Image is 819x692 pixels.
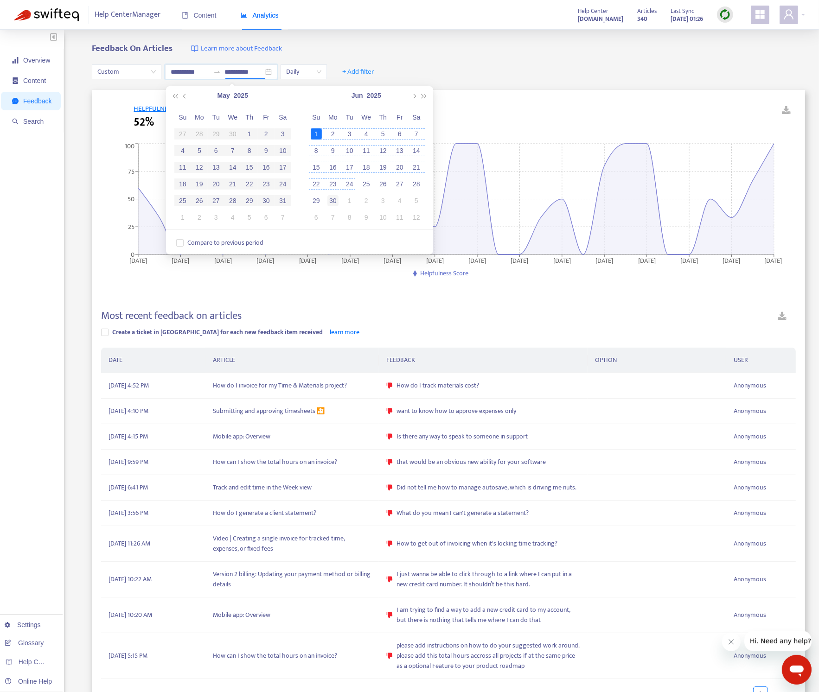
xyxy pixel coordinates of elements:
div: 21 [411,162,422,173]
td: 2025-06-30 [325,192,341,209]
th: We [224,109,241,126]
strong: [DOMAIN_NAME] [578,14,623,24]
td: 2025-06-22 [308,176,325,192]
span: I just wanna be able to click through to a link where I can put in a new credit card number. It s... [397,569,580,590]
span: Custom [97,65,156,79]
span: I am trying to find a way to add a new credit card to my account, but there is nothing that tells... [397,605,580,625]
span: HELPFULNESS SCORE [134,103,197,114]
span: Search [23,118,44,125]
tspan: [DATE] [596,255,614,266]
span: appstore [755,9,766,20]
div: 7 [327,212,339,223]
span: What do you mean I can't generate a statement? [397,508,529,518]
div: 11 [394,212,405,223]
span: Did not tell me how to manage autosave, which is driving me nuts. [397,482,576,493]
span: Anonymous [734,482,766,493]
span: [DATE] 6:41 PM [109,482,148,493]
td: 2025-07-04 [391,192,408,209]
tspan: 0 [131,249,134,260]
td: 2025-06-27 [391,176,408,192]
span: book [182,12,188,19]
td: 2025-07-02 [358,192,375,209]
th: Th [241,109,258,126]
td: 2025-06-07 [275,209,291,226]
td: 2025-06-19 [375,159,391,176]
span: [DATE] 3:56 PM [109,508,148,518]
div: 8 [344,212,355,223]
div: 26 [378,178,389,190]
td: 2025-06-17 [341,159,358,176]
div: 7 [411,128,422,140]
div: 9 [361,212,372,223]
th: Sa [408,109,425,126]
th: Tu [341,109,358,126]
td: 2025-06-25 [358,176,375,192]
span: Anonymous [734,381,766,391]
td: 2025-07-06 [308,209,325,226]
th: OPTION [588,348,727,373]
span: Helpfulness Score [420,268,468,279]
td: Track and edit time in the Week view [205,475,379,501]
iframe: Button to launch messaging window [782,655,812,685]
div: 3 [344,128,355,140]
span: dislike [386,653,393,659]
span: [DATE] 10:22 AM [109,574,152,584]
span: user [783,9,794,20]
tspan: 25 [128,222,134,232]
div: 12 [378,145,389,156]
span: please add instructions on how to do your suggested work around. please add this total hours accr... [397,641,580,671]
td: Version 2 billing: Updating your payment method or billing details [205,562,379,597]
td: 2025-06-04 [224,209,241,226]
tspan: [DATE] [765,255,782,266]
th: Su [308,109,325,126]
td: 2025-06-02 [191,209,208,226]
div: 5 [411,195,422,206]
span: Anonymous [734,610,766,620]
td: 2025-07-07 [325,209,341,226]
span: area-chart [241,12,247,19]
tspan: [DATE] [257,255,275,266]
div: 4 [394,195,405,206]
span: dislike [386,510,393,516]
span: Anonymous [734,432,766,442]
th: ARTICLE [205,348,379,373]
button: May [218,86,230,105]
span: dislike [386,382,393,389]
td: 2025-06-04 [358,126,375,142]
div: 22 [311,178,322,190]
div: 3 [378,195,389,206]
td: 2025-06-13 [391,142,408,159]
span: [DATE] 10:20 AM [109,610,152,620]
td: 2025-06-29 [308,192,325,209]
th: Fr [391,109,408,126]
div: 24 [344,178,355,190]
span: Daily [286,65,321,79]
td: 2025-06-05 [375,126,391,142]
td: 2025-07-01 [341,192,358,209]
div: 11 [361,145,372,156]
span: Content [23,77,46,84]
a: Glossary [5,639,44,647]
tspan: [DATE] [384,255,402,266]
div: 6 [394,128,405,140]
td: Video | Creating a single invoice for tracked time, expenses, or fixed fees [205,526,379,562]
td: 2025-06-10 [341,142,358,159]
b: Feedback On Articles [92,41,173,56]
div: 25 [361,178,372,190]
div: 30 [327,195,339,206]
span: [DATE] 11:26 AM [109,539,150,549]
strong: 340 [637,14,647,24]
div: 2 [361,195,372,206]
span: dislike [386,612,393,618]
span: [DATE] 4:10 PM [109,406,148,416]
th: Mo [325,109,341,126]
a: learn more [330,327,359,337]
div: 2 [327,128,339,140]
button: + Add filter [335,64,381,79]
th: FEEDBACK [379,348,587,373]
td: 2025-06-26 [375,176,391,192]
span: + Add filter [342,66,374,77]
td: 2025-06-03 [208,209,224,226]
td: 2025-06-24 [341,176,358,192]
